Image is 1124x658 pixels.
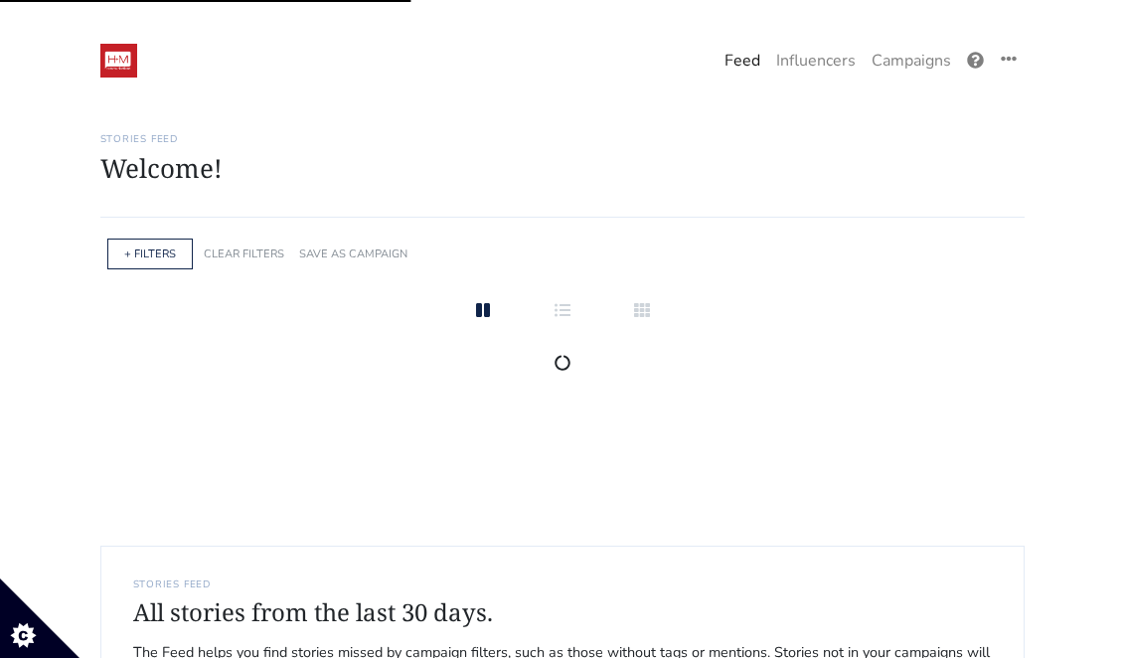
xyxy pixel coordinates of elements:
a: SAVE AS CAMPAIGN [299,247,407,261]
a: + FILTERS [124,247,176,261]
h4: All stories from the last 30 days. [133,598,992,627]
a: Influencers [768,41,864,81]
a: Campaigns [864,41,959,81]
h1: Welcome! [100,153,1025,184]
h6: Stories Feed [100,133,1025,145]
a: CLEAR FILTERS [204,247,284,261]
img: 19:52:48_1547236368 [100,44,137,78]
a: Feed [717,41,768,81]
h6: STORIES FEED [133,578,992,590]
